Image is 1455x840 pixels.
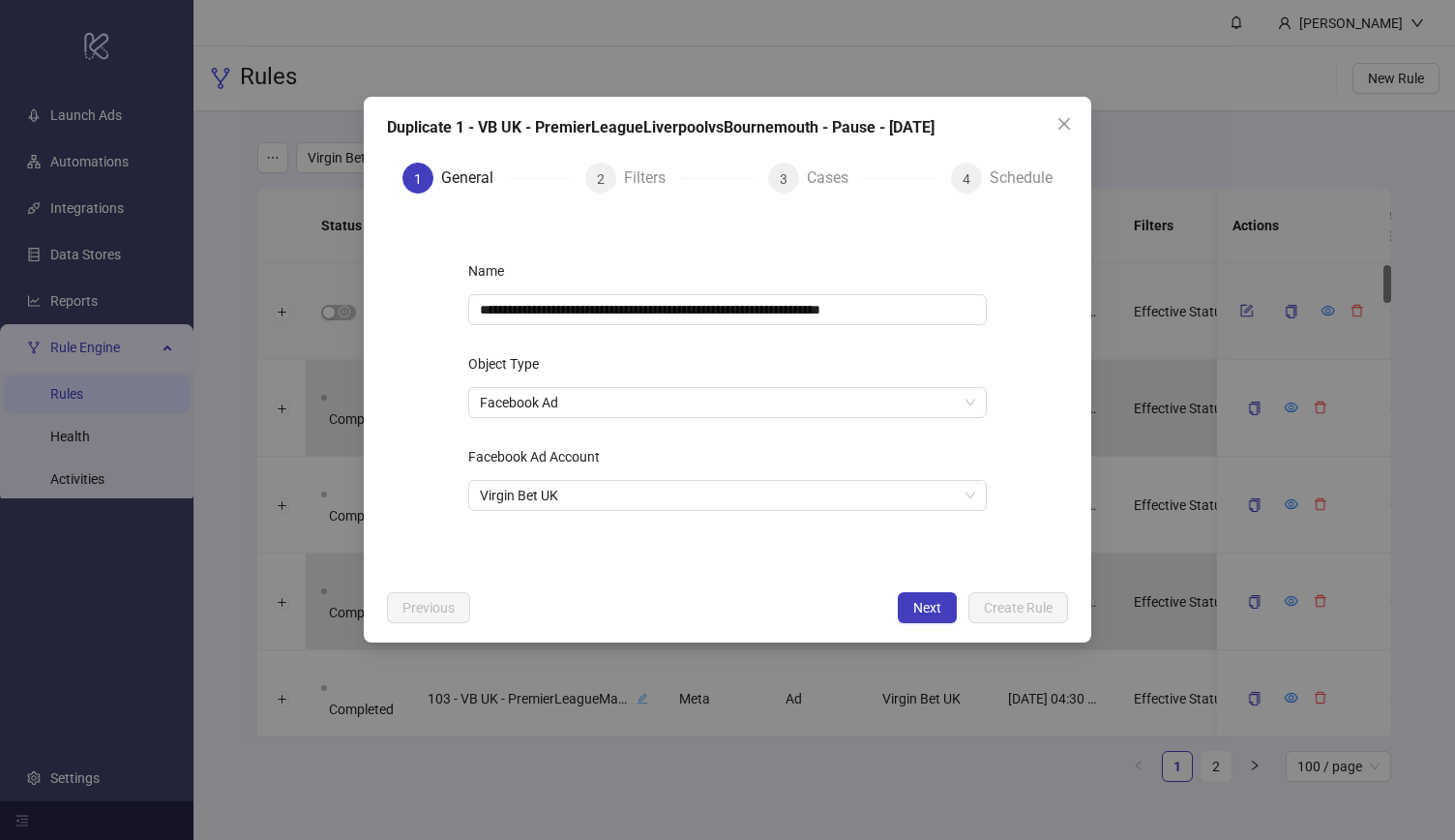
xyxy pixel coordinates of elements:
span: 1 [414,171,422,187]
button: Next [898,592,957,623]
button: Create Rule [968,592,1068,623]
label: Facebook Ad Account [468,441,612,472]
label: Name [468,255,517,286]
div: General [441,163,509,194]
span: Virgin Bet UK [480,481,975,510]
span: Facebook Ad [480,388,975,417]
input: Name [468,294,987,325]
button: Previous [387,592,470,623]
button: Close [1049,108,1080,139]
span: close [1056,116,1072,132]
span: 3 [780,171,787,187]
div: Filters [624,163,681,194]
div: Schedule [990,163,1053,194]
label: Object Type [468,348,551,379]
div: Duplicate 1 - VB UK - PremierLeagueLiverpoolvsBournemouth - Pause - [DATE] [387,116,1068,139]
div: Cases [807,163,864,194]
span: 2 [597,171,605,187]
span: 4 [963,171,970,187]
span: Next [913,600,941,615]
